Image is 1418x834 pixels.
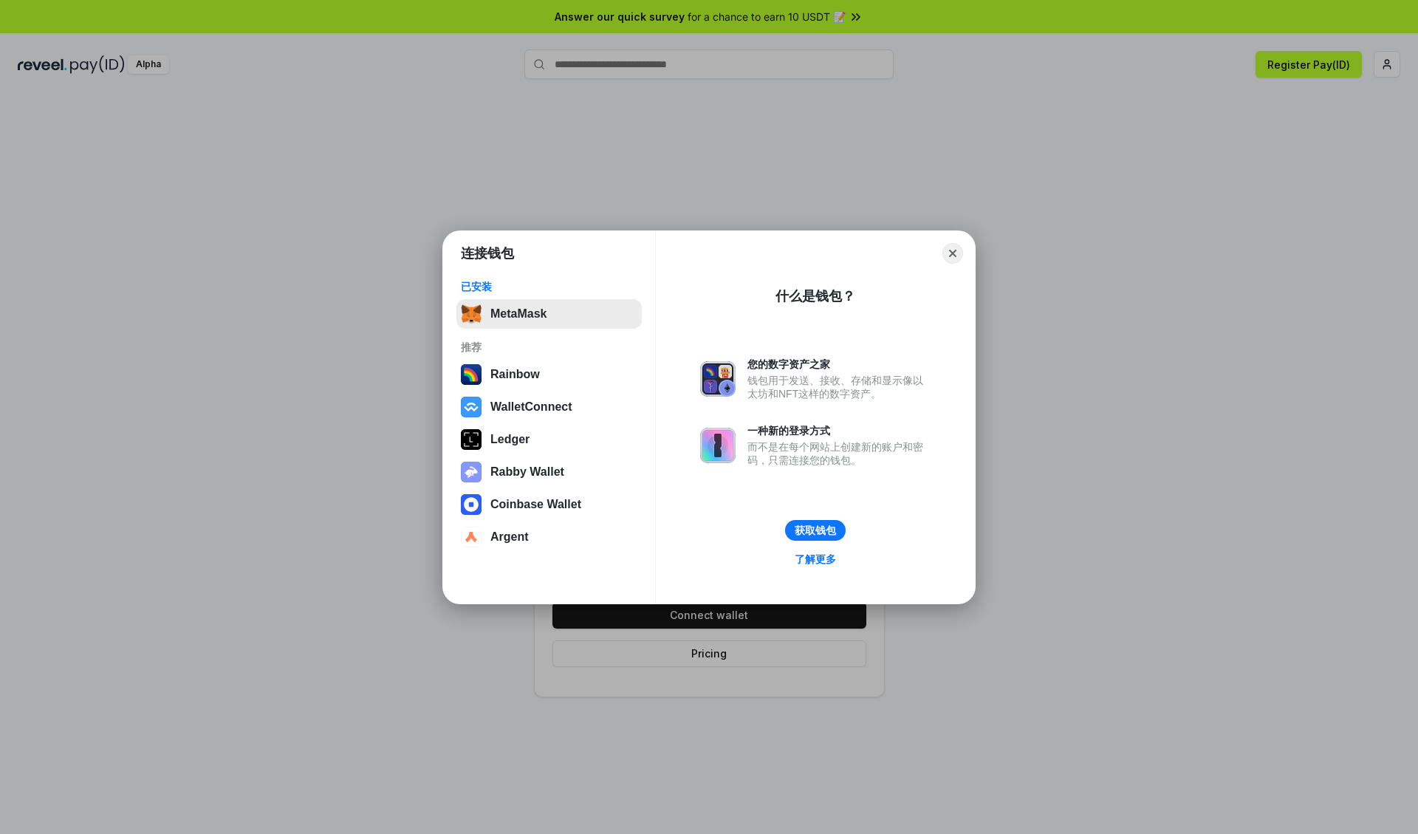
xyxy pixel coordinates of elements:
[456,392,642,422] button: WalletConnect
[490,368,540,381] div: Rainbow
[700,361,736,397] img: svg+xml,%3Csvg%20xmlns%3D%22http%3A%2F%2Fwww.w3.org%2F2000%2Fsvg%22%20fill%3D%22none%22%20viewBox...
[747,440,931,467] div: 而不是在每个网站上创建新的账户和密码，只需连接您的钱包。
[456,299,642,329] button: MetaMask
[490,400,572,414] div: WalletConnect
[461,494,482,515] img: svg+xml,%3Csvg%20width%3D%2228%22%20height%3D%2228%22%20viewBox%3D%220%200%2028%2028%22%20fill%3D...
[747,374,931,400] div: 钱包用于发送、接收、存储和显示像以太坊和NFT这样的数字资产。
[942,243,963,264] button: Close
[785,520,846,541] button: 获取钱包
[490,465,564,479] div: Rabby Wallet
[775,287,855,305] div: 什么是钱包？
[461,304,482,324] img: svg+xml,%3Csvg%20fill%3D%22none%22%20height%3D%2233%22%20viewBox%3D%220%200%2035%2033%22%20width%...
[456,360,642,389] button: Rainbow
[786,550,845,569] a: 了解更多
[456,490,642,519] button: Coinbase Wallet
[490,433,530,446] div: Ledger
[461,527,482,547] img: svg+xml,%3Csvg%20width%3D%2228%22%20height%3D%2228%22%20viewBox%3D%220%200%2028%2028%22%20fill%3D...
[490,307,547,321] div: MetaMask
[456,522,642,552] button: Argent
[795,553,836,566] div: 了解更多
[461,341,637,354] div: 推荐
[461,429,482,450] img: svg+xml,%3Csvg%20xmlns%3D%22http%3A%2F%2Fwww.w3.org%2F2000%2Fsvg%22%20width%3D%2228%22%20height%3...
[461,462,482,482] img: svg+xml,%3Csvg%20xmlns%3D%22http%3A%2F%2Fwww.w3.org%2F2000%2Fsvg%22%20fill%3D%22none%22%20viewBox...
[795,524,836,537] div: 获取钱包
[456,457,642,487] button: Rabby Wallet
[461,364,482,385] img: svg+xml,%3Csvg%20width%3D%22120%22%20height%3D%22120%22%20viewBox%3D%220%200%20120%20120%22%20fil...
[456,425,642,454] button: Ledger
[461,280,637,293] div: 已安装
[461,397,482,417] img: svg+xml,%3Csvg%20width%3D%2228%22%20height%3D%2228%22%20viewBox%3D%220%200%2028%2028%22%20fill%3D...
[490,530,529,544] div: Argent
[700,428,736,463] img: svg+xml,%3Csvg%20xmlns%3D%22http%3A%2F%2Fwww.w3.org%2F2000%2Fsvg%22%20fill%3D%22none%22%20viewBox...
[747,424,931,437] div: 一种新的登录方式
[461,245,514,262] h1: 连接钱包
[747,358,931,371] div: 您的数字资产之家
[490,498,581,511] div: Coinbase Wallet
